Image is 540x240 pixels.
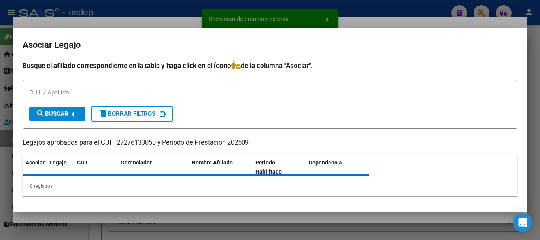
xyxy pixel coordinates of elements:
span: Buscar [36,110,68,117]
mat-icon: search [36,109,45,118]
h4: Busque el afiliado correspondiente en la tabla y haga click en el ícono de la columna "Asociar". [23,60,517,71]
datatable-header-cell: Asociar [23,154,46,180]
span: Legajo [49,159,67,166]
datatable-header-cell: Dependencia [306,154,369,180]
datatable-header-cell: Legajo [46,154,74,180]
button: Buscar [29,107,85,121]
datatable-header-cell: Nombre Afiliado [189,154,252,180]
p: Legajos aprobados para el CUIT 27276133050 y Período de Prestación 202509 [23,138,517,148]
datatable-header-cell: Gerenciador [117,154,189,180]
div: Open Intercom Messenger [513,213,532,232]
span: Asociar [26,159,45,166]
span: Nombre Afiliado [192,159,233,166]
span: Gerenciador [121,159,152,166]
span: Dependencia [309,159,342,166]
h2: Asociar Legajo [23,38,517,53]
span: Periodo Habilitado [255,159,282,175]
datatable-header-cell: Periodo Habilitado [252,154,306,180]
span: Borrar Filtros [98,110,155,117]
mat-icon: delete [98,109,108,118]
div: 0 registros [23,176,517,196]
span: CUIL [77,159,89,166]
button: Borrar Filtros [91,106,173,122]
datatable-header-cell: CUIL [74,154,117,180]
